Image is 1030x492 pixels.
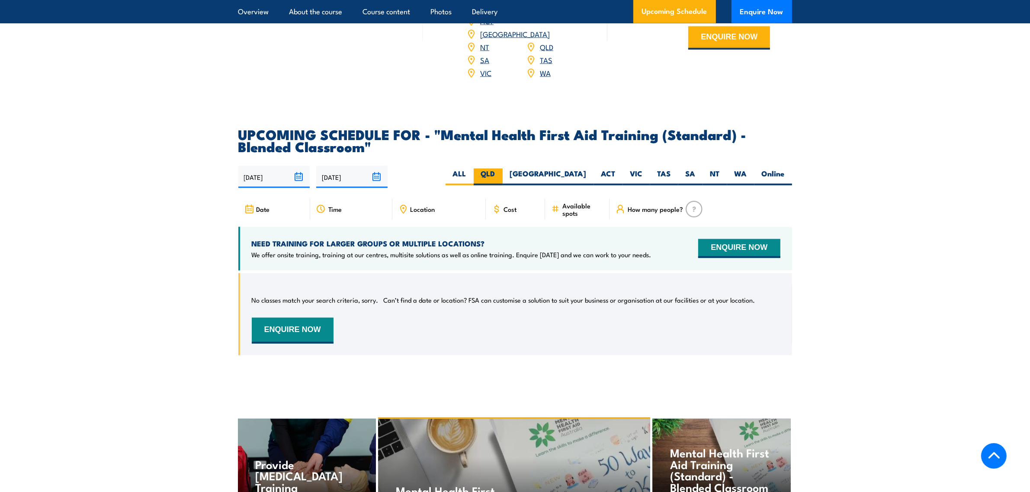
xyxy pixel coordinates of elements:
button: ENQUIRE NOW [688,26,770,50]
span: Available spots [562,202,603,217]
span: How many people? [628,205,683,213]
label: VIC [623,169,650,185]
label: NT [703,169,727,185]
p: No classes match your search criteria, sorry. [252,296,379,304]
h4: NEED TRAINING FOR LARGER GROUPS OR MULTIPLE LOCATIONS? [252,239,651,248]
label: ACT [594,169,623,185]
span: Time [328,205,342,213]
a: SA [480,54,489,65]
label: SA [678,169,703,185]
span: Cost [504,205,517,213]
label: ALL [446,169,474,185]
a: ACT [480,16,494,26]
label: [GEOGRAPHIC_DATA] [503,169,594,185]
span: Location [411,205,435,213]
input: To date [316,166,388,188]
a: NT [480,42,489,52]
label: QLD [474,169,503,185]
a: VIC [480,67,491,78]
a: TAS [540,54,552,65]
a: WA [540,67,551,78]
a: QLD [540,42,553,52]
h2: UPCOMING SCHEDULE FOR - "Mental Health First Aid Training (Standard) - Blended Classroom" [238,128,792,152]
span: Date [257,205,270,213]
input: From date [238,166,310,188]
button: ENQUIRE NOW [252,318,334,344]
a: [GEOGRAPHIC_DATA] [480,29,550,39]
p: Can’t find a date or location? FSA can customise a solution to suit your business or organisation... [384,296,755,304]
label: TAS [650,169,678,185]
label: Online [754,169,792,185]
p: We offer onsite training, training at our centres, multisite solutions as well as online training... [252,250,651,259]
label: WA [727,169,754,185]
button: ENQUIRE NOW [698,239,780,258]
